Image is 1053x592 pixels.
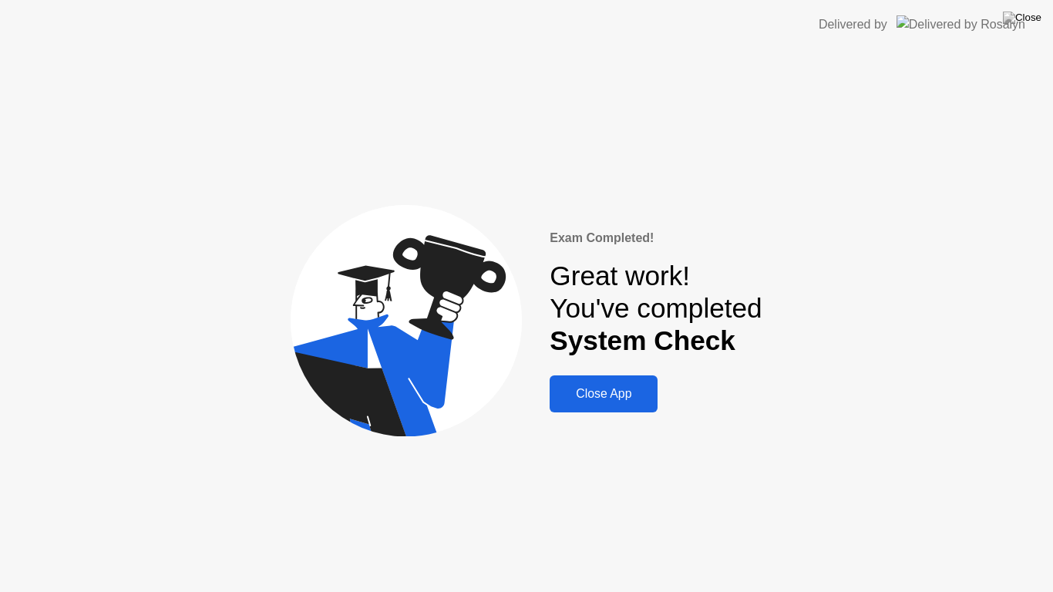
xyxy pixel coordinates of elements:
img: Close [1003,12,1041,24]
div: Delivered by [819,15,887,34]
b: System Check [550,325,735,355]
div: Close App [554,387,653,401]
button: Close App [550,375,658,412]
div: Exam Completed! [550,229,762,247]
img: Delivered by Rosalyn [897,15,1025,33]
div: Great work! You've completed [550,260,762,358]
